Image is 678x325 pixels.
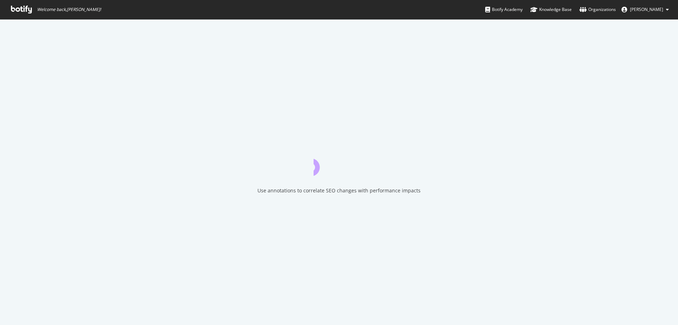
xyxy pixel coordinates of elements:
[485,6,523,13] div: Botify Academy
[616,4,674,15] button: [PERSON_NAME]
[37,7,101,12] span: Welcome back, [PERSON_NAME] !
[579,6,616,13] div: Organizations
[630,6,663,12] span: Jeff Flowers
[257,187,421,194] div: Use annotations to correlate SEO changes with performance impacts
[314,150,364,176] div: animation
[530,6,572,13] div: Knowledge Base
